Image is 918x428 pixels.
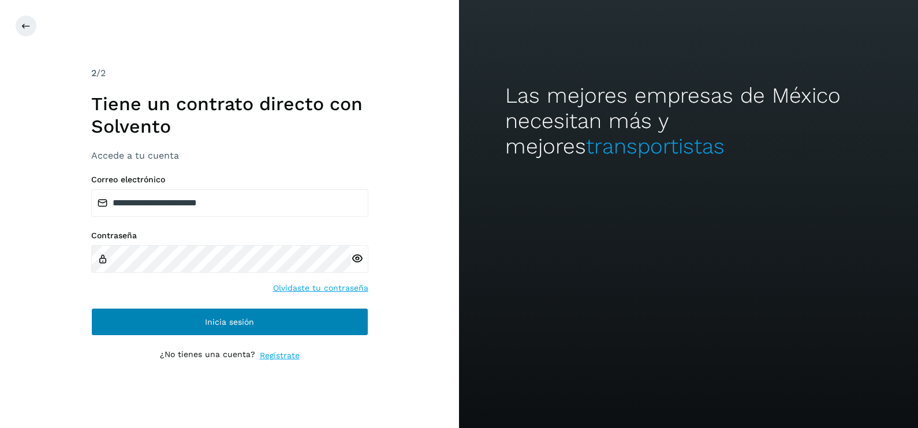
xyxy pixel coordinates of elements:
label: Correo electrónico [91,175,368,185]
button: Inicia sesión [91,308,368,336]
span: 2 [91,67,96,78]
a: Regístrate [260,350,300,362]
h1: Tiene un contrato directo con Solvento [91,93,368,137]
label: Contraseña [91,231,368,241]
p: ¿No tienes una cuenta? [160,350,255,362]
span: transportistas [586,134,725,159]
h3: Accede a tu cuenta [91,150,368,161]
span: Inicia sesión [205,318,254,326]
h2: Las mejores empresas de México necesitan más y mejores [505,83,872,160]
a: Olvidaste tu contraseña [273,282,368,294]
div: /2 [91,66,368,80]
